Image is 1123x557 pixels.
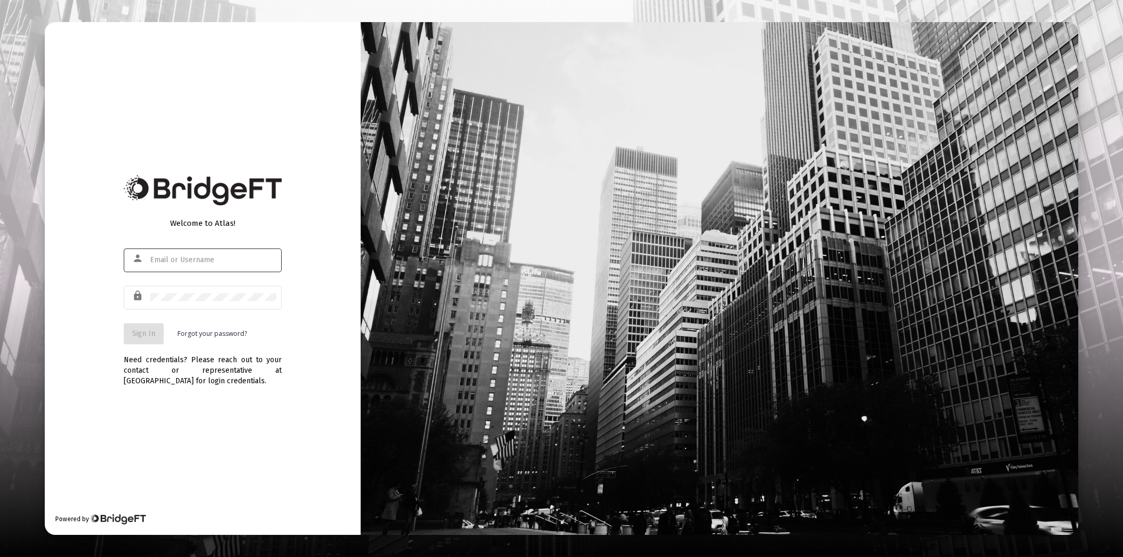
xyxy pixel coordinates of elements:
[124,175,282,205] img: Bridge Financial Technology Logo
[124,323,164,344] button: Sign In
[150,256,276,264] input: Email or Username
[132,252,145,265] mat-icon: person
[124,218,282,228] div: Welcome to Atlas!
[90,514,145,524] img: Bridge Financial Technology Logo
[55,514,145,524] div: Powered by
[132,290,145,302] mat-icon: lock
[132,329,155,338] span: Sign In
[124,344,282,386] div: Need credentials? Please reach out to your contact or representative at [GEOGRAPHIC_DATA] for log...
[177,329,247,339] a: Forgot your password?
